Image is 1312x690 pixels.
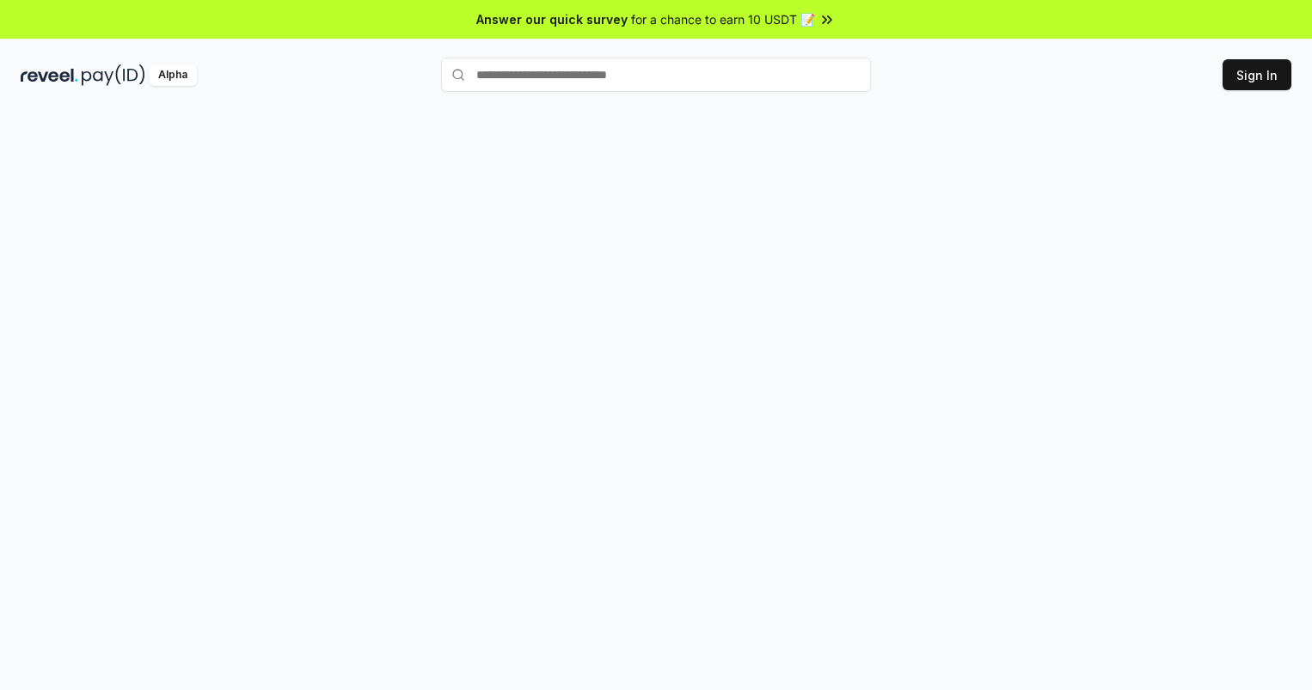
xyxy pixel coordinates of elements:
span: for a chance to earn 10 USDT 📝 [631,10,815,28]
div: Alpha [149,64,197,86]
button: Sign In [1223,59,1291,90]
span: Answer our quick survey [476,10,628,28]
img: pay_id [82,64,145,86]
img: reveel_dark [21,64,78,86]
